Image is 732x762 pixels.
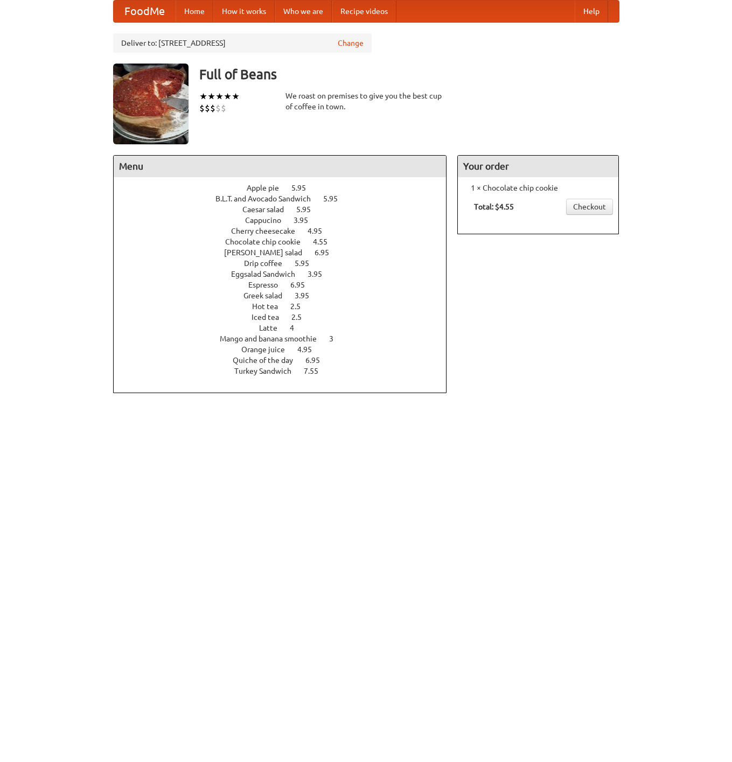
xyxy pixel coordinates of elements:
[233,356,340,365] a: Quiche of the day 6.95
[308,227,333,235] span: 4.95
[252,313,322,321] a: Iced tea 2.5
[295,259,320,268] span: 5.95
[199,102,205,114] li: $
[231,270,306,278] span: Eggsalad Sandwich
[463,183,613,193] li: 1 × Chocolate chip cookie
[290,281,316,289] span: 6.95
[234,367,302,375] span: Turkey Sandwich
[234,367,338,375] a: Turkey Sandwich 7.55
[215,194,322,203] span: B.L.T. and Avocado Sandwich
[247,184,326,192] a: Apple pie 5.95
[259,324,288,332] span: Latte
[474,202,514,211] b: Total: $4.55
[232,90,240,102] li: ★
[295,291,320,300] span: 3.95
[231,227,342,235] a: Cherry cheesecake 4.95
[243,291,293,300] span: Greek salad
[224,248,313,257] span: [PERSON_NAME] salad
[252,302,289,311] span: Hot tea
[113,64,189,144] img: angular.jpg
[332,1,396,22] a: Recipe videos
[199,64,619,85] h3: Full of Beans
[248,281,325,289] a: Espresso 6.95
[241,345,296,354] span: Orange juice
[225,237,347,246] a: Chocolate chip cookie 4.55
[205,102,210,114] li: $
[458,156,618,177] h4: Your order
[207,90,215,102] li: ★
[176,1,213,22] a: Home
[215,194,358,203] a: B.L.T. and Avocado Sandwich 5.95
[338,38,364,48] a: Change
[566,199,613,215] a: Checkout
[231,270,342,278] a: Eggsalad Sandwich 3.95
[199,90,207,102] li: ★
[215,102,221,114] li: $
[248,281,289,289] span: Espresso
[213,1,275,22] a: How it works
[290,302,311,311] span: 2.5
[114,1,176,22] a: FoodMe
[243,291,329,300] a: Greek salad 3.95
[313,237,338,246] span: 4.55
[315,248,340,257] span: 6.95
[308,270,333,278] span: 3.95
[210,102,215,114] li: $
[224,90,232,102] li: ★
[323,194,348,203] span: 5.95
[297,345,323,354] span: 4.95
[296,205,322,214] span: 5.95
[225,237,311,246] span: Chocolate chip cookie
[575,1,608,22] a: Help
[242,205,295,214] span: Caesar salad
[224,248,349,257] a: [PERSON_NAME] salad 6.95
[231,227,306,235] span: Cherry cheesecake
[329,334,344,343] span: 3
[291,184,317,192] span: 5.95
[290,324,305,332] span: 4
[285,90,447,112] div: We roast on premises to give you the best cup of coffee in town.
[291,313,312,321] span: 2.5
[245,216,292,225] span: Cappucino
[244,259,329,268] a: Drip coffee 5.95
[259,324,314,332] a: Latte 4
[252,302,320,311] a: Hot tea 2.5
[220,334,327,343] span: Mango and banana smoothie
[244,259,293,268] span: Drip coffee
[294,216,319,225] span: 3.95
[233,356,304,365] span: Quiche of the day
[220,334,353,343] a: Mango and banana smoothie 3
[221,102,226,114] li: $
[304,367,329,375] span: 7.55
[247,184,290,192] span: Apple pie
[113,33,372,53] div: Deliver to: [STREET_ADDRESS]
[305,356,331,365] span: 6.95
[275,1,332,22] a: Who we are
[242,205,331,214] a: Caesar salad 5.95
[215,90,224,102] li: ★
[241,345,332,354] a: Orange juice 4.95
[245,216,328,225] a: Cappucino 3.95
[252,313,290,321] span: Iced tea
[114,156,447,177] h4: Menu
